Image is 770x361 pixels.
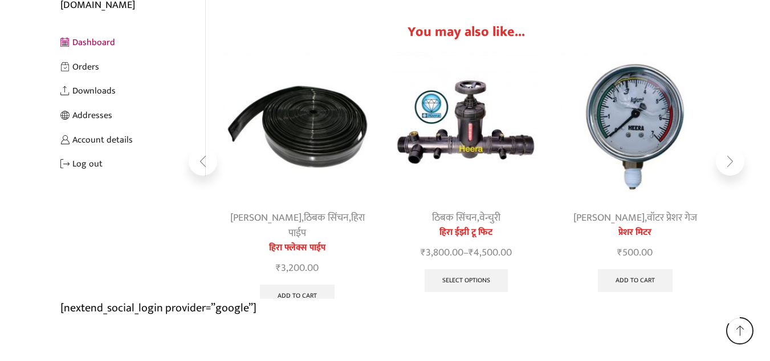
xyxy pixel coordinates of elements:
a: Downloads [60,79,205,103]
bdi: 500.00 [617,244,653,261]
span: – [392,245,541,261]
a: Add to cart: “प्रेशर मिटर” [598,269,673,292]
span: ₹ [276,259,281,277]
div: 3 / 7 [553,46,716,299]
div: Previous slide [189,147,217,176]
bdi: 4,500.00 [468,244,512,261]
a: हिरा ईझी टू फिट [392,226,541,240]
bdi: 3,800.00 [421,244,463,261]
span: You may also like... [408,21,525,43]
a: Dashboard [60,30,205,55]
span: ₹ [421,244,426,261]
a: Orders [60,55,205,79]
a: Addresses [60,103,205,128]
a: [PERSON_NAME] [573,209,645,226]
a: वॉटर प्रेशर गेज [647,209,697,226]
img: Heera Easy To Fit Set [392,52,541,201]
a: वेन्चुरी [479,209,500,226]
a: Log out [60,152,205,176]
img: Heera Flex Pipe [223,52,372,201]
span: ₹ [617,244,622,261]
div: , , [223,210,372,241]
div: , [392,210,541,226]
div: 1 / 7 [216,46,379,314]
a: प्रेशर मिटर [560,226,710,240]
a: Account details [60,128,205,152]
div: , [560,210,710,226]
a: [PERSON_NAME] [230,209,302,226]
div: Next slide [716,147,744,176]
a: ठिबक सिंचन [304,209,349,226]
img: Water Pressure Meter [560,52,710,201]
a: Add to cart: “हिरा फ्लेक्स पाईप” [260,285,335,307]
a: हिरा फ्लेक्स पाईप [223,241,372,255]
a: ठिबक सिंचन [432,209,477,226]
bdi: 3,200.00 [276,259,319,277]
a: Select options for “हिरा ईझी टू फिट” [425,269,508,292]
a: हिरा पाईप [288,209,365,242]
div: 2 / 7 [385,46,548,299]
span: ₹ [468,244,474,261]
